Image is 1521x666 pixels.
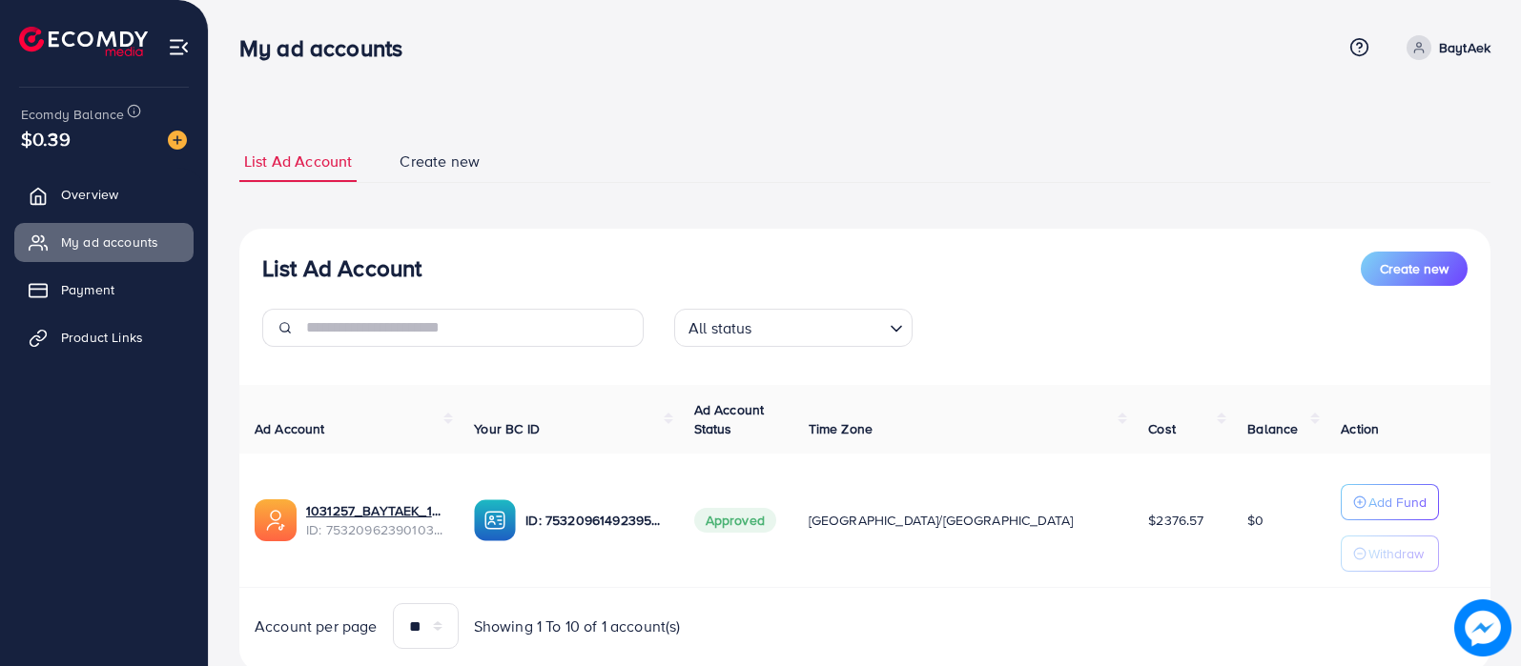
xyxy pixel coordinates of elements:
[685,314,756,342] span: All status
[1148,419,1176,438] span: Cost
[168,36,190,58] img: menu
[694,400,765,438] span: Ad Account Status
[262,254,421,282] h3: List Ad Account
[61,328,143,347] span: Product Links
[1341,535,1439,572] button: Withdraw
[306,501,443,540] div: <span class='underline'>1031257_BAYTAEK_1753702824295</span></br>7532096239010316305
[1341,484,1439,520] button: Add Fund
[61,232,158,252] span: My ad accounts
[1247,511,1264,530] span: $0
[14,271,194,309] a: Payment
[1341,419,1379,438] span: Action
[474,499,516,541] img: ic-ba-acc.ded83a64.svg
[1247,419,1298,438] span: Balance
[306,501,443,520] a: 1031257_BAYTAEK_1753702824295
[21,105,124,124] span: Ecomdy Balance
[1361,252,1468,286] button: Create new
[809,419,873,438] span: Time Zone
[61,185,118,204] span: Overview
[255,616,378,637] span: Account per page
[14,175,194,213] a: Overview
[244,151,352,172] span: List Ad Account
[255,419,325,438] span: Ad Account
[306,520,443,539] span: ID: 7532096239010316305
[474,419,540,438] span: Your BC ID
[14,223,194,261] a: My ad accounts
[474,616,681,637] span: Showing 1 To 10 of 1 account(s)
[239,34,418,62] h3: My ad accounts
[61,280,114,299] span: Payment
[1439,36,1490,59] p: BaytAek
[1368,491,1427,514] p: Add Fund
[400,151,480,172] span: Create new
[14,318,194,356] a: Product Links
[1380,259,1449,278] span: Create new
[674,309,913,347] div: Search for option
[168,131,187,150] img: image
[19,27,148,56] img: logo
[694,508,776,533] span: Approved
[525,509,663,532] p: ID: 7532096149239529473
[21,125,71,152] span: $0.39
[1368,542,1424,565] p: Withdraw
[255,499,297,541] img: ic-ads-acc.e4c84228.svg
[758,311,882,342] input: Search for option
[1457,602,1510,655] img: image
[809,511,1074,530] span: [GEOGRAPHIC_DATA]/[GEOGRAPHIC_DATA]
[1148,511,1203,530] span: $2376.57
[1399,35,1490,60] a: BaytAek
